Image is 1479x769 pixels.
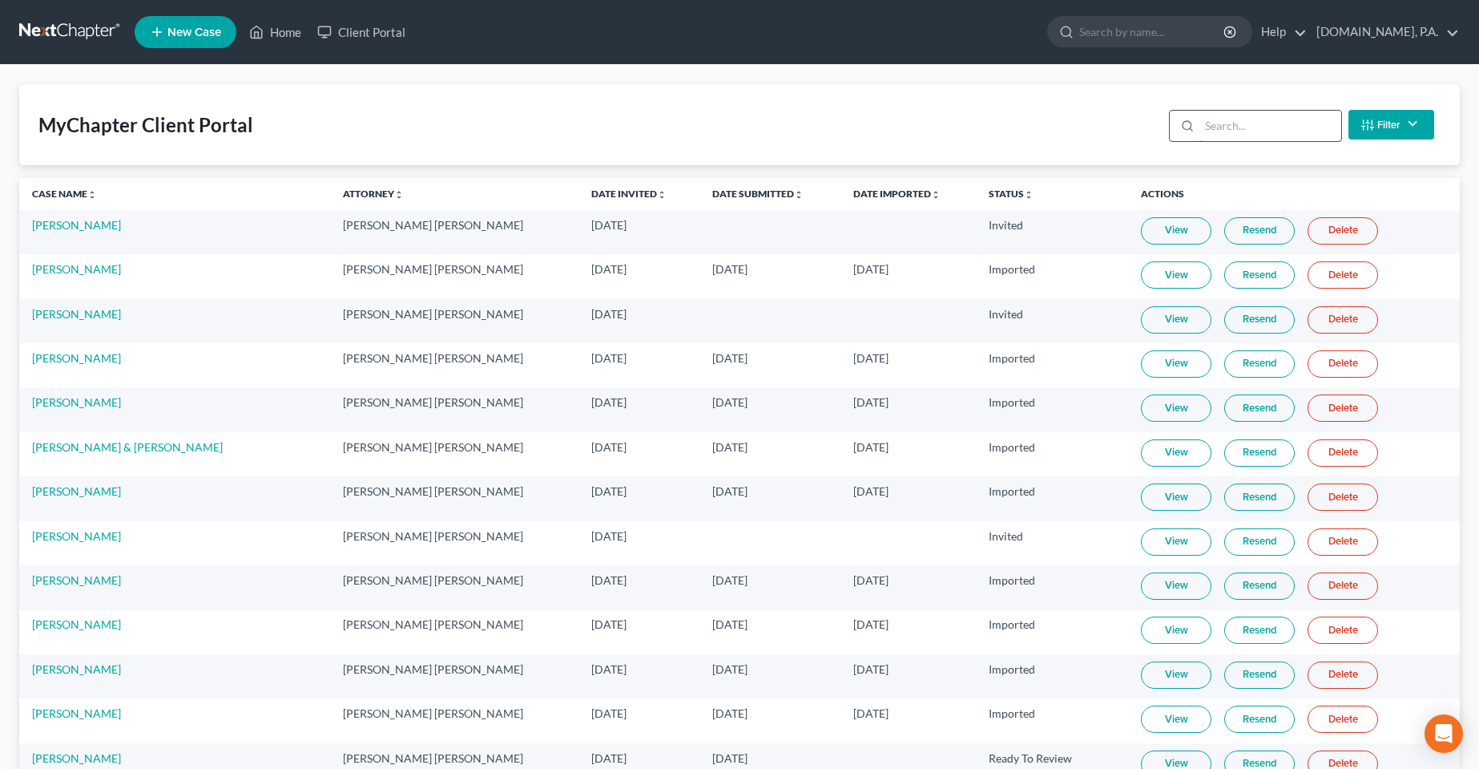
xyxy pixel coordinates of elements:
[591,218,627,232] span: [DATE]
[976,254,1128,298] td: Imported
[32,529,121,543] a: [PERSON_NAME]
[1308,662,1378,689] a: Delete
[1308,217,1378,245] a: Delete
[931,190,941,200] i: unfold_more
[976,698,1128,743] td: Imported
[1224,217,1295,245] a: Resend
[591,484,627,498] span: [DATE]
[1224,617,1295,644] a: Resend
[32,484,121,498] a: [PERSON_NAME]
[1224,573,1295,600] a: Resend
[1141,395,1211,422] a: View
[1308,573,1378,600] a: Delete
[330,521,578,565] td: [PERSON_NAME] [PERSON_NAME]
[1224,350,1295,378] a: Resend
[976,343,1128,387] td: Imported
[330,299,578,343] td: [PERSON_NAME] [PERSON_NAME]
[976,521,1128,565] td: Invited
[591,573,627,587] span: [DATE]
[591,440,627,454] span: [DATE]
[1308,18,1459,47] a: [DOMAIN_NAME], P.A.
[712,706,748,720] span: [DATE]
[591,351,627,365] span: [DATE]
[330,610,578,654] td: [PERSON_NAME] [PERSON_NAME]
[1308,350,1378,378] a: Delete
[712,351,748,365] span: [DATE]
[976,565,1128,609] td: Imported
[394,190,404,200] i: unfold_more
[794,190,804,200] i: unfold_more
[1224,439,1295,467] a: Resend
[853,262,889,276] span: [DATE]
[591,751,627,765] span: [DATE]
[32,751,121,765] a: [PERSON_NAME]
[1348,110,1434,140] button: Filter
[976,210,1128,254] td: Invited
[330,698,578,743] td: [PERSON_NAME] [PERSON_NAME]
[330,210,578,254] td: [PERSON_NAME] [PERSON_NAME]
[330,476,578,520] td: [PERSON_NAME] [PERSON_NAME]
[1141,261,1211,289] a: View
[87,190,97,200] i: unfold_more
[591,188,667,200] a: Date Invitedunfold_more
[32,395,121,409] a: [PERSON_NAME]
[1308,528,1378,556] a: Delete
[853,617,889,631] span: [DATE]
[976,388,1128,432] td: Imported
[32,188,97,200] a: Case Nameunfold_more
[38,112,253,138] div: MyChapter Client Portal
[1253,18,1307,47] a: Help
[1141,217,1211,245] a: View
[591,617,627,631] span: [DATE]
[1199,111,1341,141] input: Search...
[657,190,667,200] i: unfold_more
[167,26,221,38] span: New Case
[591,395,627,409] span: [DATE]
[712,395,748,409] span: [DATE]
[712,751,748,765] span: [DATE]
[1308,261,1378,289] a: Delete
[1141,573,1211,600] a: View
[1224,662,1295,689] a: Resend
[1308,484,1378,511] a: Delete
[976,432,1128,476] td: Imported
[1224,395,1295,422] a: Resend
[853,662,889,676] span: [DATE]
[1141,617,1211,644] a: View
[853,706,889,720] span: [DATE]
[1224,261,1295,289] a: Resend
[976,610,1128,654] td: Imported
[1224,528,1295,556] a: Resend
[1308,439,1378,467] a: Delete
[712,573,748,587] span: [DATE]
[32,440,223,454] a: [PERSON_NAME] & [PERSON_NAME]
[1141,306,1211,334] a: View
[32,351,121,365] a: [PERSON_NAME]
[241,18,309,47] a: Home
[1141,439,1211,467] a: View
[591,529,627,543] span: [DATE]
[1024,190,1034,200] i: unfold_more
[591,307,627,321] span: [DATE]
[330,388,578,432] td: [PERSON_NAME] [PERSON_NAME]
[343,188,404,200] a: Attorneyunfold_more
[330,654,578,698] td: [PERSON_NAME] [PERSON_NAME]
[1141,662,1211,689] a: View
[330,343,578,387] td: [PERSON_NAME] [PERSON_NAME]
[712,662,748,676] span: [DATE]
[712,484,748,498] span: [DATE]
[32,662,121,676] a: [PERSON_NAME]
[330,254,578,298] td: [PERSON_NAME] [PERSON_NAME]
[976,476,1128,520] td: Imported
[1141,350,1211,378] a: View
[1425,714,1463,753] div: Open Intercom Messenger
[1308,306,1378,334] a: Delete
[1308,706,1378,733] a: Delete
[853,573,889,587] span: [DATE]
[32,706,121,720] a: [PERSON_NAME]
[853,351,889,365] span: [DATE]
[32,573,121,587] a: [PERSON_NAME]
[976,299,1128,343] td: Invited
[32,617,121,631] a: [PERSON_NAME]
[1308,617,1378,644] a: Delete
